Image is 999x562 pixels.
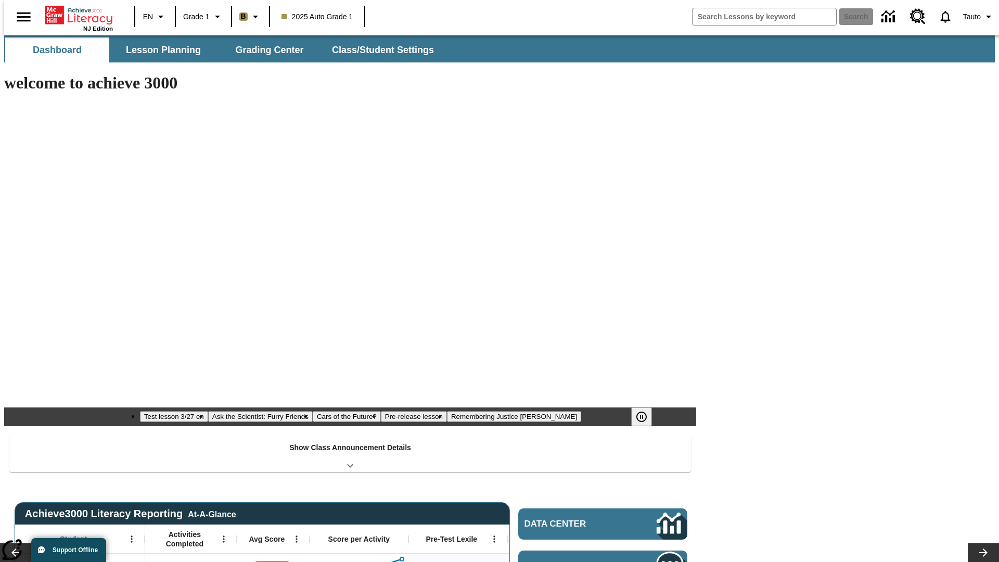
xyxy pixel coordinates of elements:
[447,411,581,422] button: Slide 5 Remembering Justice O'Connor
[524,519,622,529] span: Data Center
[381,411,447,422] button: Slide 4 Pre-release lesson
[216,531,232,547] button: Open Menu
[45,4,113,32] div: Home
[4,35,995,62] div: SubNavbar
[183,11,210,22] span: Grade 1
[904,3,932,31] a: Resource Center, Will open in new tab
[932,3,959,30] a: Notifications
[138,7,172,26] button: Language: EN, Select a language
[631,407,662,426] div: Pause
[143,11,153,22] span: EN
[959,7,999,26] button: Profile/Settings
[60,534,87,544] span: Student
[208,411,313,422] button: Slide 2 Ask the Scientist: Furry Friends
[249,534,285,544] span: Avg Score
[150,530,219,548] span: Activities Completed
[324,37,442,62] button: Class/Student Settings
[963,11,981,22] span: Tauto
[4,73,696,93] h1: welcome to achieve 3000
[83,25,113,32] span: NJ Edition
[31,538,106,562] button: Support Offline
[5,37,109,62] button: Dashboard
[426,534,478,544] span: Pre-Test Lexile
[179,7,228,26] button: Grade: Grade 1, Select a grade
[875,3,904,31] a: Data Center
[289,531,304,547] button: Open Menu
[313,411,381,422] button: Slide 3 Cars of the Future?
[53,546,98,554] span: Support Offline
[693,8,836,25] input: search field
[281,11,353,22] span: 2025 Auto Grade 1
[8,2,39,32] button: Open side menu
[188,508,236,519] div: At-A-Glance
[4,37,443,62] div: SubNavbar
[241,10,246,23] span: B
[289,442,411,453] p: Show Class Announcement Details
[124,531,139,547] button: Open Menu
[140,411,208,422] button: Slide 1 Test lesson 3/27 en
[9,436,691,472] div: Show Class Announcement Details
[518,508,687,540] a: Data Center
[25,508,236,520] span: Achieve3000 Literacy Reporting
[328,534,390,544] span: Score per Activity
[968,543,999,562] button: Lesson carousel, Next
[111,37,215,62] button: Lesson Planning
[235,7,266,26] button: Boost Class color is light brown. Change class color
[486,531,502,547] button: Open Menu
[217,37,322,62] button: Grading Center
[631,407,652,426] button: Pause
[45,5,113,25] a: Home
